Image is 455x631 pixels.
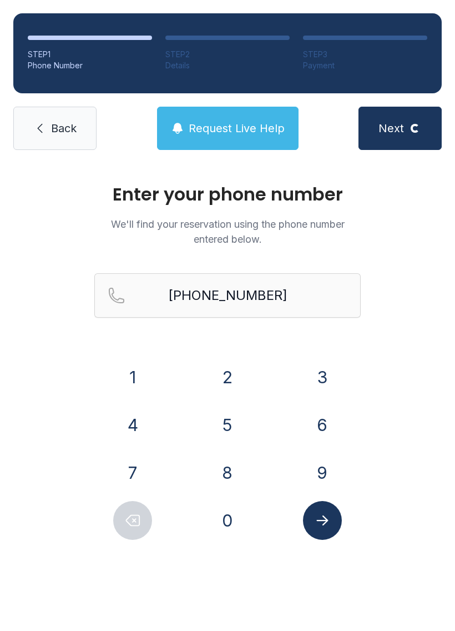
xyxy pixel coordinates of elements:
[303,60,427,71] div: Payment
[94,217,361,247] p: We'll find your reservation using the phone number entered below.
[208,405,247,444] button: 5
[165,49,290,60] div: STEP 2
[208,501,247,540] button: 0
[28,60,152,71] div: Phone Number
[113,453,152,492] button: 7
[303,501,342,540] button: Submit lookup form
[94,273,361,318] input: Reservation phone number
[113,405,152,444] button: 4
[208,358,247,397] button: 2
[303,453,342,492] button: 9
[165,60,290,71] div: Details
[51,121,77,136] span: Back
[303,405,342,444] button: 6
[303,49,427,60] div: STEP 3
[189,121,285,136] span: Request Live Help
[303,358,342,397] button: 3
[94,186,361,203] h1: Enter your phone number
[378,121,404,136] span: Next
[113,501,152,540] button: Delete number
[113,358,152,397] button: 1
[28,49,152,60] div: STEP 1
[208,453,247,492] button: 8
